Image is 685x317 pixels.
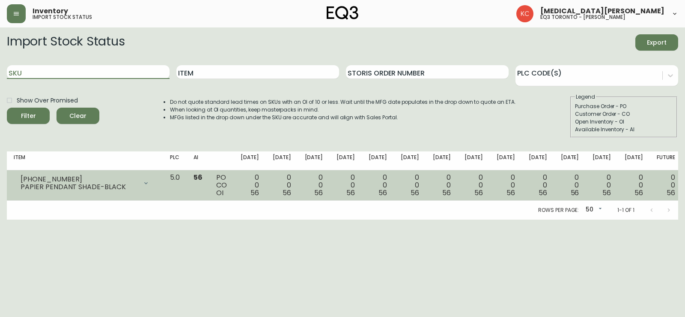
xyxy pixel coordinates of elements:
span: 56 [346,188,355,198]
div: 0 0 [241,174,259,197]
p: 1-1 of 1 [617,206,634,214]
span: 56 [539,188,547,198]
span: Inventory [33,8,68,15]
span: Export [642,37,671,48]
th: Item [7,151,163,170]
p: Rows per page: [538,206,579,214]
th: [DATE] [362,151,394,170]
div: 0 0 [465,174,483,197]
div: 0 0 [305,174,323,197]
span: 56 [634,188,643,198]
th: [DATE] [394,151,426,170]
span: 56 [283,188,291,198]
legend: Legend [575,93,596,101]
div: 0 0 [401,174,419,197]
td: 5.0 [163,170,187,201]
th: [DATE] [618,151,650,170]
li: MFGs listed in the drop down under the SKU are accurate and will align with Sales Portal. [170,114,516,121]
button: Export [635,34,678,51]
li: Do not quote standard lead times on SKUs with an OI of 10 or less. Wait until the MFG date popula... [170,98,516,106]
span: 56 [602,188,611,198]
span: Show Over Promised [17,96,78,105]
div: Purchase Order - PO [575,103,673,110]
th: [DATE] [490,151,522,170]
th: [DATE] [298,151,330,170]
div: Customer Order - CO [575,110,673,118]
span: Clear [63,111,92,121]
img: logo [327,6,358,20]
div: Open Inventory - OI [575,118,673,126]
div: Filter [21,111,36,121]
th: AI [187,151,209,170]
span: 56 [314,188,323,198]
span: [MEDICAL_DATA][PERSON_NAME] [540,8,664,15]
div: 0 0 [497,174,515,197]
th: [DATE] [586,151,618,170]
span: 56 [250,188,259,198]
div: 0 0 [561,174,579,197]
div: 0 0 [369,174,387,197]
span: 56 [571,188,579,198]
span: 56 [474,188,483,198]
h5: eq3 toronto - [PERSON_NAME] [540,15,625,20]
span: 56 [378,188,387,198]
div: 50 [582,203,604,217]
div: [PHONE_NUMBER]PAPIER PENDANT SHADE-BLACK [14,174,156,193]
th: [DATE] [266,151,298,170]
div: Available Inventory - AI [575,126,673,133]
button: Clear [57,108,99,124]
th: Future [650,151,682,170]
th: PLC [163,151,187,170]
li: When looking at OI quantities, keep masterpacks in mind. [170,106,516,114]
div: 0 0 [657,174,675,197]
span: 56 [506,188,515,198]
div: 0 0 [273,174,291,197]
div: 0 0 [593,174,611,197]
th: [DATE] [458,151,490,170]
div: PAPIER PENDANT SHADE-BLACK [21,183,137,191]
span: 56 [442,188,451,198]
h5: import stock status [33,15,92,20]
th: [DATE] [522,151,554,170]
div: 0 0 [337,174,355,197]
img: 6487344ffbf0e7f3b216948508909409 [516,5,533,22]
th: [DATE] [426,151,458,170]
div: 0 0 [625,174,643,197]
div: 0 0 [433,174,451,197]
span: 56 [194,172,203,182]
h2: Import Stock Status [7,34,125,51]
div: [PHONE_NUMBER] [21,175,137,183]
span: OI [216,188,223,198]
div: 0 0 [529,174,547,197]
th: [DATE] [330,151,362,170]
button: Filter [7,108,50,124]
span: 56 [411,188,419,198]
span: 56 [667,188,675,198]
th: [DATE] [234,151,266,170]
th: [DATE] [554,151,586,170]
div: PO CO [216,174,227,197]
